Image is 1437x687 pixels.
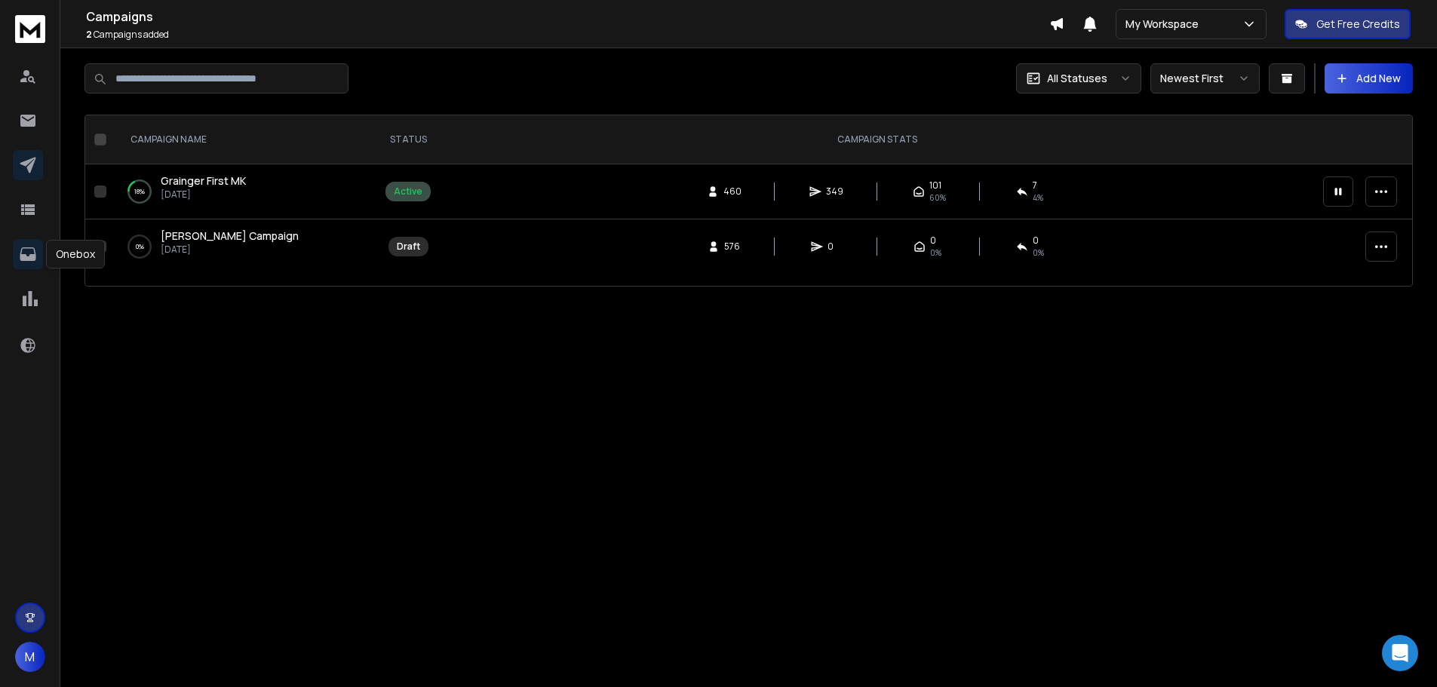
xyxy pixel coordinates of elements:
button: Newest First [1150,63,1260,94]
span: [PERSON_NAME] Campaign [161,228,299,243]
p: [DATE] [161,189,246,201]
span: 460 [723,186,742,198]
h1: Campaigns [86,8,1049,26]
span: 576 [724,241,740,253]
img: logo [15,15,45,43]
a: Grainger First MK [161,173,246,189]
span: Grainger First MK [161,173,246,188]
button: M [15,642,45,672]
td: 0%[PERSON_NAME] Campaign[DATE] [112,219,376,274]
span: 60 % [929,192,946,204]
p: All Statuses [1047,71,1107,86]
p: My Workspace [1125,17,1205,32]
th: STATUS [376,115,440,164]
p: 0 % [136,239,144,254]
a: [PERSON_NAME] Campaign [161,228,299,244]
button: Get Free Credits [1285,9,1411,39]
div: Draft [397,241,420,253]
span: 7 [1033,179,1037,192]
td: 18%Grainger First MK[DATE] [112,164,376,219]
span: 349 [826,186,843,198]
p: Campaigns added [86,29,1049,41]
span: 2 [86,28,92,41]
button: Add New [1325,63,1413,94]
div: Active [394,186,422,198]
div: Onebox [46,240,105,268]
span: 0% [1033,247,1044,259]
p: Get Free Credits [1316,17,1400,32]
span: 0 [828,241,843,253]
th: CAMPAIGN NAME [112,115,376,164]
p: [DATE] [161,244,299,256]
span: 101 [929,179,941,192]
span: 0 [930,235,936,247]
span: 0 [1033,235,1039,247]
div: Open Intercom Messenger [1382,635,1418,671]
span: 4 % [1033,192,1043,204]
th: CAMPAIGN STATS [440,115,1314,164]
p: 18 % [134,184,145,199]
span: 0% [930,247,941,259]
